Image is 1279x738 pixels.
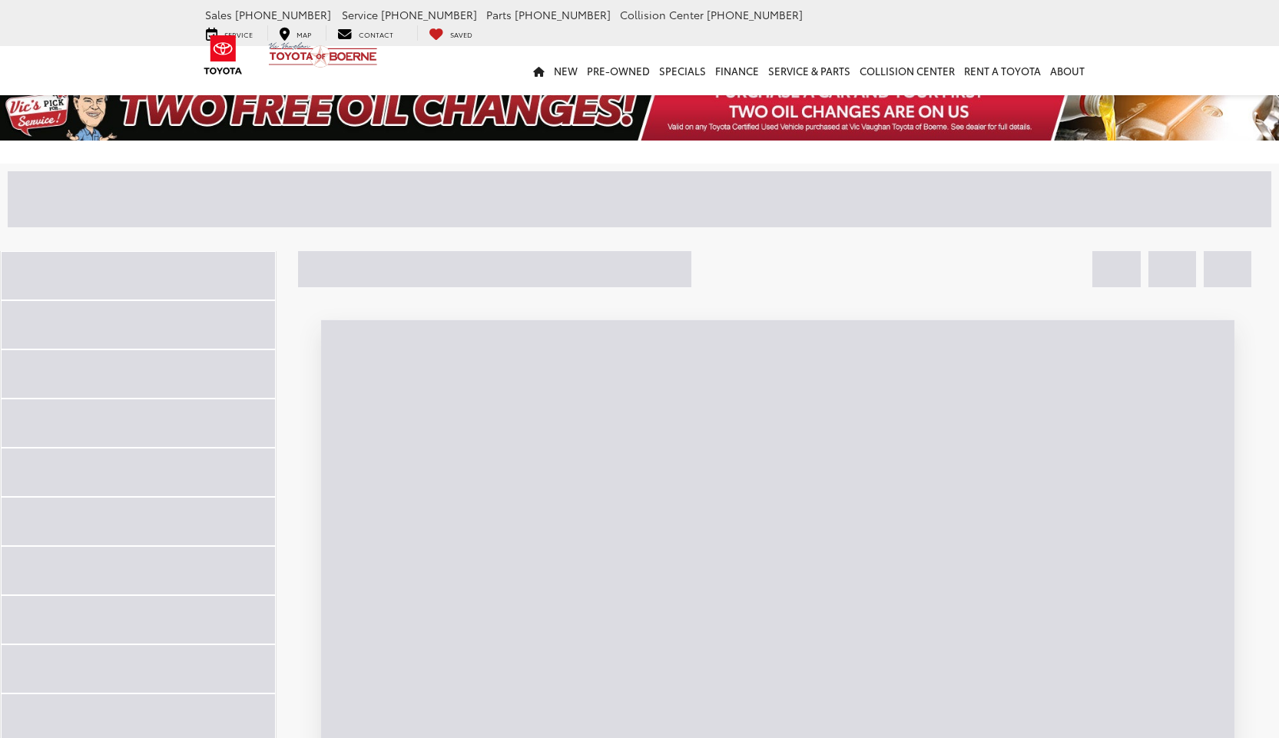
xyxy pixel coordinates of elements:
a: Map [267,25,323,41]
a: Rent a Toyota [959,46,1045,95]
span: [PHONE_NUMBER] [707,7,803,22]
a: Pre-Owned [582,46,654,95]
a: Home [528,46,549,95]
a: Finance [711,46,764,95]
a: Collision Center [855,46,959,95]
span: Parts [486,7,512,22]
a: About [1045,46,1089,95]
a: Contact [326,25,405,41]
img: Vic Vaughan Toyota of Boerne [268,41,378,68]
span: Saved [450,29,472,39]
a: New [549,46,582,95]
span: Sales [205,7,232,22]
a: Service [194,25,264,41]
span: Collision Center [620,7,704,22]
a: Service & Parts: Opens in a new tab [764,46,855,95]
span: [PHONE_NUMBER] [515,7,611,22]
span: Service [342,7,378,22]
a: Specials [654,46,711,95]
img: Toyota [194,30,252,80]
span: [PHONE_NUMBER] [381,7,477,22]
span: [PHONE_NUMBER] [235,7,331,22]
a: My Saved Vehicles [417,25,484,41]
